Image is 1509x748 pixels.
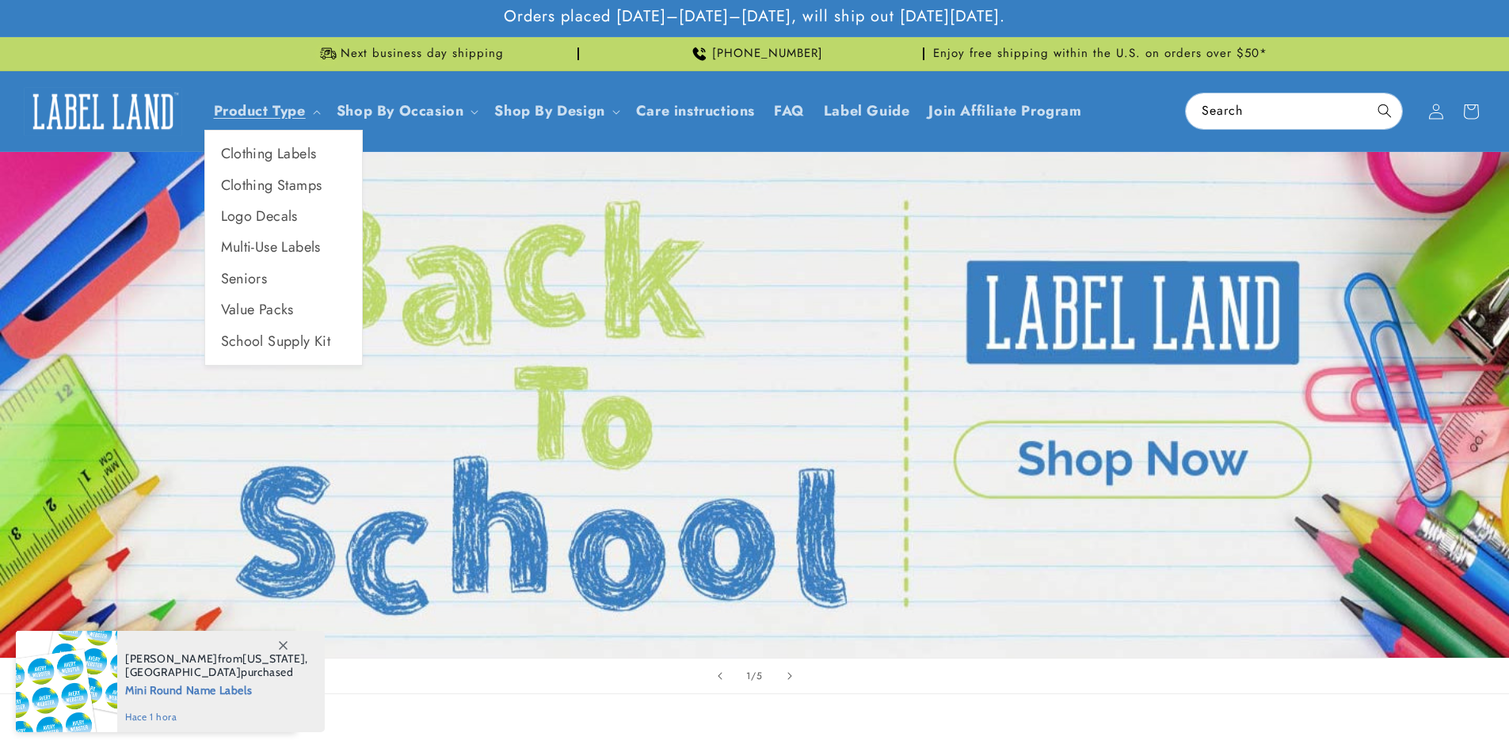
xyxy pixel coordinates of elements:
[205,201,362,232] a: Logo Decals
[125,665,241,679] span: [GEOGRAPHIC_DATA]
[205,170,362,201] a: Clothing Stamps
[242,651,305,666] span: [US_STATE]
[627,93,764,130] a: Care instructions
[814,93,920,130] a: Label Guide
[756,668,763,684] span: 5
[712,46,823,62] span: [PHONE_NUMBER]
[214,101,306,121] a: Product Type
[205,232,362,263] a: Multi-Use Labels
[18,81,189,142] a: Label Land
[485,93,626,130] summary: Shop By Design
[636,102,755,120] span: Care instructions
[341,46,504,62] span: Next business day shipping
[772,659,807,693] button: Next slide
[24,87,182,136] img: Label Land
[205,294,362,325] a: Value Packs
[125,651,218,666] span: [PERSON_NAME]
[774,102,805,120] span: FAQ
[703,659,737,693] button: Previous slide
[919,93,1091,130] a: Join Affiliate Program
[494,101,604,121] a: Shop By Design
[337,102,464,120] span: Shop By Occasion
[585,37,924,70] div: Announcement
[240,37,579,70] div: Announcement
[125,710,308,724] span: hace 1 hora
[205,139,362,169] a: Clothing Labels
[933,46,1267,62] span: Enjoy free shipping within the U.S. on orders over $50*
[928,102,1081,120] span: Join Affiliate Program
[205,264,362,294] a: Seniors
[204,93,327,130] summary: Product Type
[327,93,486,130] summary: Shop By Occasion
[824,102,910,120] span: Label Guide
[764,93,814,130] a: FAQ
[504,6,1005,27] span: Orders placed [DATE]–[DATE]–[DATE], will ship out [DATE][DATE].
[1367,93,1402,128] button: Search
[1351,680,1493,732] iframe: Gorgias live chat messenger
[125,652,308,679] span: from , purchased
[931,37,1270,70] div: Announcement
[205,326,362,357] a: School Supply Kit
[125,679,308,699] span: Mini Round Name Labels
[746,668,751,684] span: 1
[751,668,756,684] span: /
